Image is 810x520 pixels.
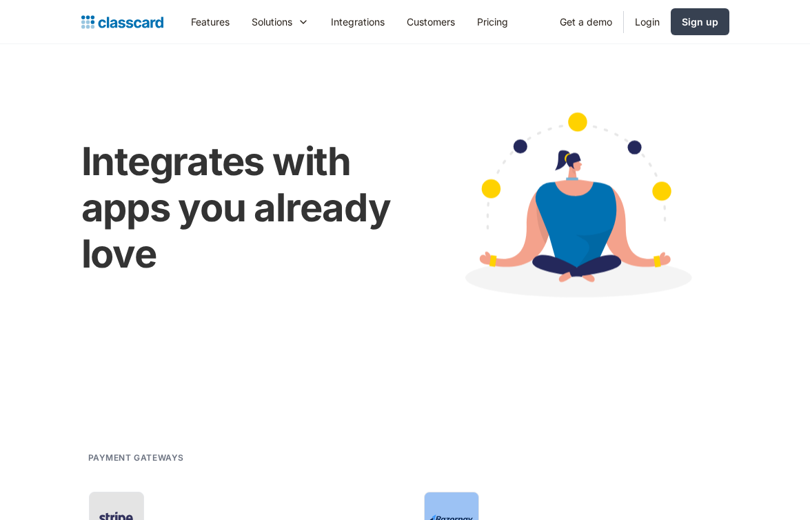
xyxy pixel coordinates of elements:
div: Sign up [682,14,718,29]
div: Solutions [252,14,292,29]
a: Customers [396,6,466,37]
a: Features [180,6,241,37]
a: Login [624,6,671,37]
a: Integrations [320,6,396,37]
a: home [81,12,163,32]
h2: Payment gateways [88,451,185,464]
img: Cartoon image showing connected apps [424,94,729,323]
a: Get a demo [549,6,623,37]
a: Pricing [466,6,519,37]
a: Sign up [671,8,729,35]
div: Solutions [241,6,320,37]
h1: Integrates with apps you already love [81,139,397,278]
